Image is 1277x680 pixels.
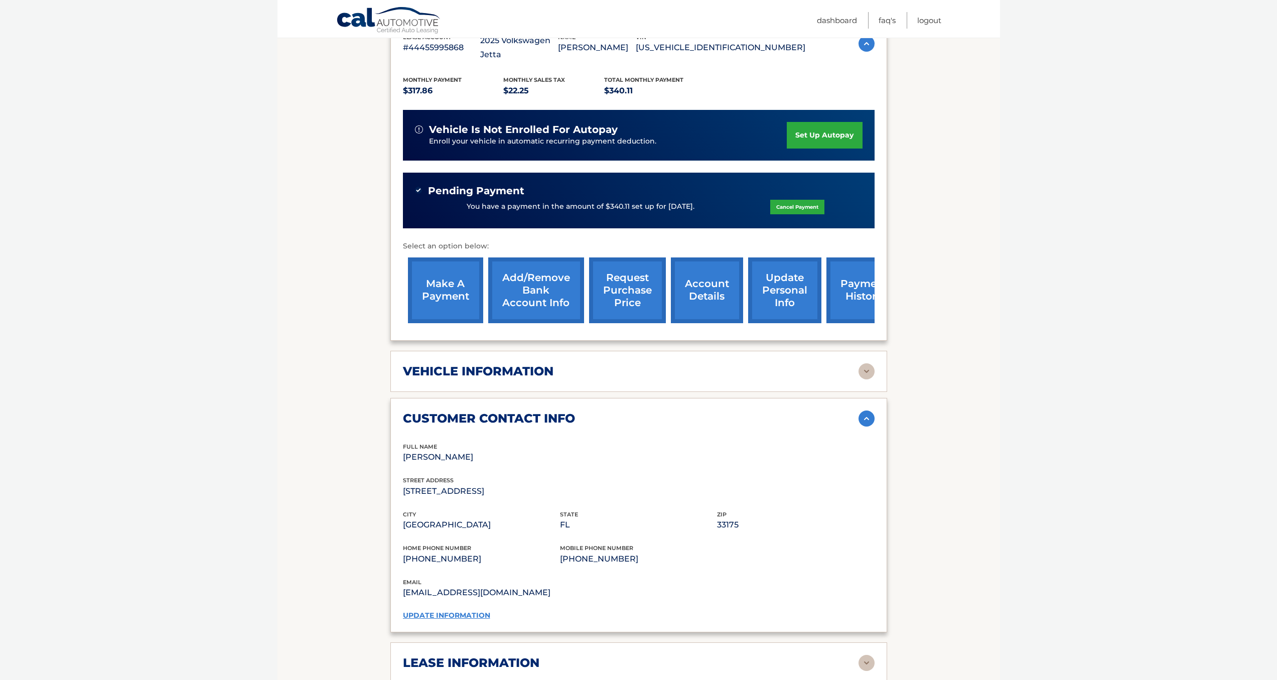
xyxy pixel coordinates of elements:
p: [GEOGRAPHIC_DATA] [403,518,560,532]
p: 33175 [717,518,874,532]
p: [EMAIL_ADDRESS][DOMAIN_NAME] [403,586,639,600]
p: [PERSON_NAME] [558,41,636,55]
h2: lease information [403,655,539,670]
span: vehicle is not enrolled for autopay [429,123,618,136]
p: [US_VEHICLE_IDENTIFICATION_NUMBER] [636,41,805,55]
img: accordion-rest.svg [859,363,875,379]
p: You have a payment in the amount of $340.11 set up for [DATE]. [467,201,694,212]
p: 2025 Volkswagen Jetta [480,34,558,62]
a: set up autopay [787,122,862,149]
span: city [403,511,416,518]
p: #44455995868 [403,41,481,55]
span: Monthly sales Tax [503,76,565,83]
span: full name [403,443,437,450]
a: make a payment [408,257,483,323]
span: Monthly Payment [403,76,462,83]
a: payment history [826,257,902,323]
p: [PHONE_NUMBER] [560,552,717,566]
a: Cal Automotive [336,7,442,36]
a: Logout [917,12,941,29]
a: request purchase price [589,257,666,323]
p: Select an option below: [403,240,875,252]
a: Dashboard [817,12,857,29]
span: state [560,511,578,518]
p: [STREET_ADDRESS] [403,484,560,498]
img: accordion-rest.svg [859,655,875,671]
img: alert-white.svg [415,125,423,133]
a: update information [403,611,490,620]
a: account details [671,257,743,323]
img: accordion-active.svg [859,36,875,52]
span: street address [403,477,454,484]
span: home phone number [403,545,471,552]
img: check-green.svg [415,187,422,194]
p: FL [560,518,717,532]
a: update personal info [748,257,821,323]
span: mobile phone number [560,545,633,552]
p: $22.25 [503,84,604,98]
a: FAQ's [879,12,896,29]
a: Add/Remove bank account info [488,257,584,323]
h2: vehicle information [403,364,553,379]
p: [PHONE_NUMBER] [403,552,560,566]
span: zip [717,511,727,518]
p: $340.11 [604,84,705,98]
a: Cancel Payment [770,200,824,214]
span: Pending Payment [428,185,524,197]
span: Total Monthly Payment [604,76,683,83]
p: [PERSON_NAME] [403,450,560,464]
img: accordion-active.svg [859,411,875,427]
p: $317.86 [403,84,504,98]
h2: customer contact info [403,411,575,426]
span: email [403,579,421,586]
p: Enroll your vehicle in automatic recurring payment deduction. [429,136,787,147]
